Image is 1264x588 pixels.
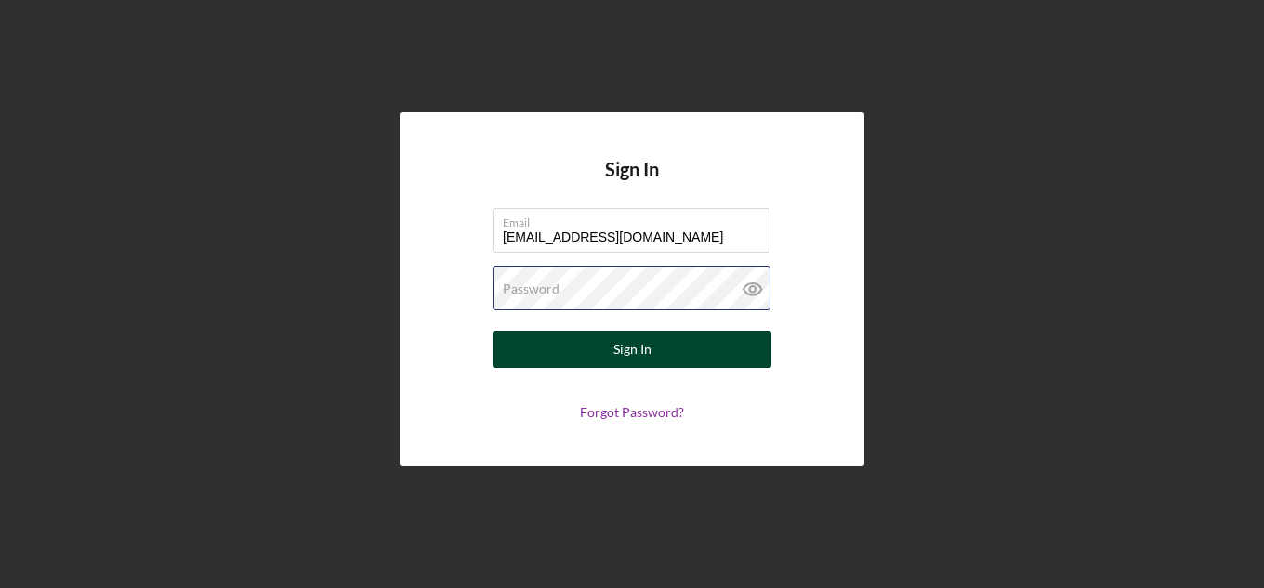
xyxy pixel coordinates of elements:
a: Forgot Password? [580,404,684,420]
label: Email [503,209,770,229]
button: Sign In [493,331,771,368]
h4: Sign In [605,159,659,208]
div: Sign In [613,331,652,368]
label: Password [503,281,560,296]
